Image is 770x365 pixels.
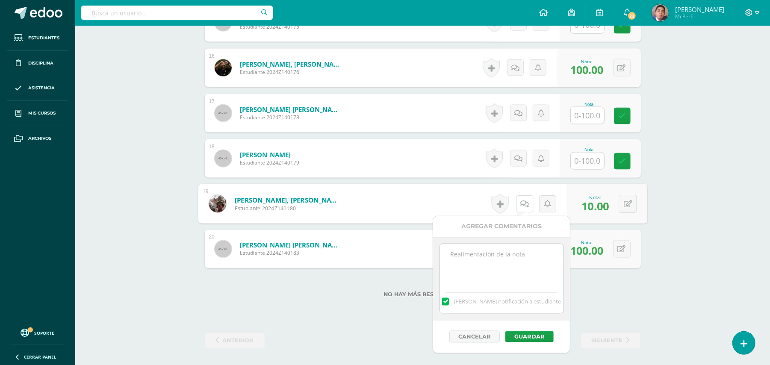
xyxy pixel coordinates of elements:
[28,110,56,117] span: Mis cursos
[240,68,342,76] span: Estudiante 2024Z140176
[433,216,570,237] div: Agregar Comentarios
[449,331,500,343] button: Cancelar
[28,35,59,41] span: Estudiantes
[627,11,637,21] span: 22
[7,126,68,151] a: Archivos
[10,327,65,338] a: Soporte
[240,150,299,159] a: [PERSON_NAME]
[7,26,68,51] a: Estudiantes
[240,159,299,166] span: Estudiante 2024Z140179
[581,198,609,213] span: 10.00
[581,194,609,200] div: Nota:
[240,114,342,121] span: Estudiante 2024Z140178
[571,62,604,77] span: 100.00
[240,23,342,30] span: Estudiante 2024Z140175
[223,333,254,349] span: anterior
[28,60,53,67] span: Disciplina
[205,291,641,298] label: No hay más resultados
[454,298,561,306] span: [PERSON_NAME] notificación a estudiante
[240,60,342,68] a: [PERSON_NAME], [PERSON_NAME]
[234,205,340,212] span: Estudiante 2024Z140180
[215,150,232,167] img: 45x45
[234,196,340,205] a: [PERSON_NAME], [PERSON_NAME]
[28,135,51,142] span: Archivos
[240,250,342,257] span: Estudiante 2024Z140183
[505,331,554,342] button: Guardar
[7,76,68,101] a: Asistencia
[570,147,608,152] div: Nota
[28,85,55,91] span: Asistencia
[675,13,724,20] span: Mi Perfil
[570,102,608,107] div: Nota
[652,4,669,21] img: 045b1e7a8ae5b45e72d08cce8d27521f.png
[7,101,68,126] a: Mis cursos
[215,105,232,122] img: 45x45
[571,240,604,246] div: Nota:
[675,5,724,14] span: [PERSON_NAME]
[7,51,68,76] a: Disciplina
[592,333,623,349] span: siguiente
[215,241,232,258] img: 45x45
[571,244,604,258] span: 100.00
[571,107,604,124] input: 0-100.0
[215,59,232,77] img: ba94677ad91f990fb4bbd57332774d0a.png
[240,241,342,250] a: [PERSON_NAME] [PERSON_NAME]
[571,59,604,65] div: Nota:
[81,6,273,20] input: Busca un usuario...
[209,195,226,212] img: dd4a1c90b88057bf199e39693cc9333c.png
[240,105,342,114] a: [PERSON_NAME] [PERSON_NAME]
[35,330,55,336] span: Soporte
[24,354,56,360] span: Cerrar panel
[571,153,604,169] input: 0-100.0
